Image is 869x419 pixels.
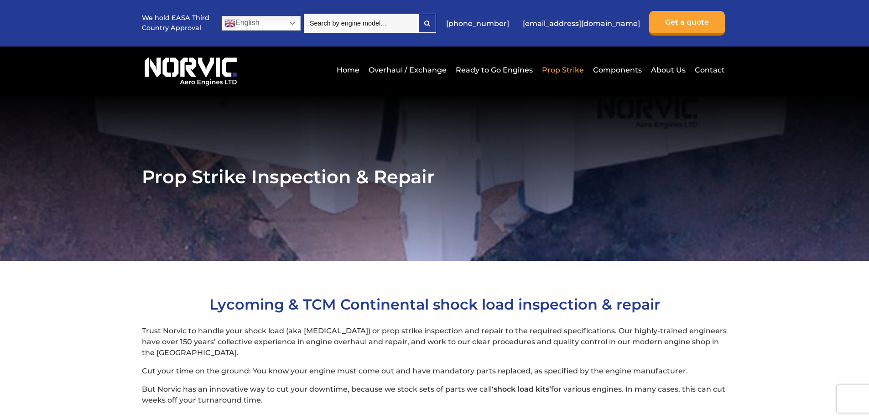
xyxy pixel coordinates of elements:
a: Components [591,59,644,81]
a: Overhaul / Exchange [366,59,449,81]
strong: ‘shock load kits’ [492,385,551,393]
h1: Prop Strike Inspection & Repair [142,166,727,188]
a: About Us [649,59,688,81]
img: Norvic Aero Engines logo [142,53,239,86]
p: Trust Norvic to handle your shock load (aka [MEDICAL_DATA]) or prop strike inspection and repair ... [142,326,727,358]
a: [EMAIL_ADDRESS][DOMAIN_NAME] [518,12,645,35]
p: But Norvic has an innovative way to cut your downtime, because we stock sets of parts we call for... [142,384,727,406]
a: English [222,16,301,31]
a: Get a quote [649,11,725,36]
a: Contact [692,59,725,81]
img: en [224,18,235,29]
span: Lycoming & TCM Continental shock load inspection & repair [209,295,660,313]
a: Home [334,59,362,81]
a: Ready to Go Engines [453,59,535,81]
p: Cut your time on the ground: You know your engine must come out and have mandatory parts replaced... [142,366,727,377]
input: Search by engine model… [304,14,418,33]
p: We hold EASA Third Country Approval [142,13,210,33]
a: Prop Strike [540,59,586,81]
a: [PHONE_NUMBER] [442,12,514,35]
